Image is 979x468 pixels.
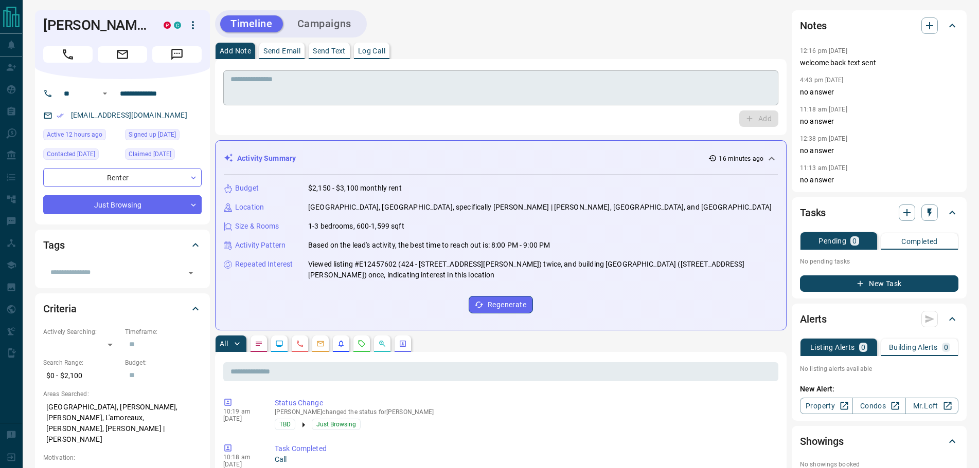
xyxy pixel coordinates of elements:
svg: Agent Actions [399,340,407,348]
span: Just Browsing [316,419,356,429]
p: no answer [800,116,958,127]
h2: Showings [800,433,844,450]
p: welcome back text sent [800,58,958,68]
p: All [220,340,228,347]
div: property.ca [164,22,171,29]
div: Fri Sep 16 2022 [125,129,202,143]
a: [EMAIL_ADDRESS][DOMAIN_NAME] [71,111,187,119]
p: Send Text [313,47,346,54]
div: Showings [800,429,958,454]
svg: Lead Browsing Activity [275,340,283,348]
div: Activity Summary16 minutes ago [224,149,778,168]
span: Active 12 hours ago [47,129,102,140]
p: $0 - $2,100 [43,367,120,384]
p: 4:43 pm [DATE] [800,77,844,84]
h2: Criteria [43,301,77,317]
span: Claimed [DATE] [129,149,171,159]
p: Listing Alerts [810,344,855,351]
p: Send Email [263,47,300,54]
p: Add Note [220,47,251,54]
div: Criteria [43,296,202,321]
div: Tasks [800,200,958,225]
a: Condos [852,398,905,414]
div: Notes [800,13,958,38]
p: 0 [861,344,865,351]
p: Budget [235,183,259,194]
button: Regenerate [469,296,533,313]
p: Actively Searching: [43,327,120,336]
p: [GEOGRAPHIC_DATA], [GEOGRAPHIC_DATA], specifically [PERSON_NAME] | [PERSON_NAME], [GEOGRAPHIC_DAT... [308,202,772,213]
svg: Emails [316,340,325,348]
div: Fri Sep 16 2022 [125,148,202,163]
div: Tags [43,233,202,257]
p: Activity Pattern [235,240,286,251]
p: Search Range: [43,358,120,367]
h2: Notes [800,17,827,34]
h2: Tags [43,237,64,253]
svg: Calls [296,340,304,348]
button: Open [99,87,111,100]
span: Signed up [DATE] [129,129,176,140]
button: Campaigns [287,15,362,32]
p: No pending tasks [800,254,958,269]
p: Repeated Interest [235,259,293,270]
p: 12:38 pm [DATE] [800,135,847,142]
div: condos.ca [174,22,181,29]
p: 16 minutes ago [719,154,763,163]
p: 12:16 pm [DATE] [800,47,847,54]
p: [GEOGRAPHIC_DATA], [PERSON_NAME], [PERSON_NAME], L'amoreaux, [PERSON_NAME], [PERSON_NAME] | [PERS... [43,399,202,448]
p: Areas Searched: [43,389,202,399]
p: 10:19 am [223,408,259,415]
p: [PERSON_NAME] changed the status for [PERSON_NAME] [275,408,774,416]
div: Mon Oct 13 2025 [43,129,120,143]
p: Based on the lead's activity, the best time to reach out is: 8:00 PM - 9:00 PM [308,240,550,251]
p: Call [275,454,774,465]
span: Message [152,46,202,63]
p: 1-3 bedrooms, 600-1,599 sqft [308,221,404,232]
p: Task Completed [275,443,774,454]
span: Email [98,46,147,63]
div: Renter [43,168,202,187]
h1: [PERSON_NAME] [43,17,148,33]
p: no answer [800,145,958,156]
p: [DATE] [223,415,259,422]
svg: Notes [255,340,263,348]
h2: Tasks [800,204,826,221]
a: Mr.Loft [905,398,958,414]
p: no answer [800,87,958,98]
button: New Task [800,275,958,292]
span: TBD [279,419,291,429]
p: Building Alerts [889,344,938,351]
p: Pending [818,237,846,245]
p: Activity Summary [237,153,296,164]
p: Budget: [125,358,202,367]
svg: Requests [358,340,366,348]
p: Size & Rooms [235,221,279,232]
svg: Listing Alerts [337,340,345,348]
p: 0 [852,237,857,245]
p: 0 [944,344,948,351]
p: Location [235,202,264,213]
span: Call [43,46,93,63]
button: Timeline [220,15,283,32]
h2: Alerts [800,311,827,327]
p: Completed [901,238,938,245]
p: [DATE] [223,461,259,468]
p: 10:18 am [223,454,259,461]
div: Just Browsing [43,195,202,214]
a: Property [800,398,853,414]
svg: Email Verified [57,112,64,119]
p: New Alert: [800,384,958,395]
p: Log Call [358,47,385,54]
p: 11:18 am [DATE] [800,106,847,113]
button: Open [184,266,198,280]
svg: Opportunities [378,340,386,348]
p: Motivation: [43,453,202,462]
p: no answer [800,175,958,185]
p: Status Change [275,398,774,408]
p: Timeframe: [125,327,202,336]
p: No listing alerts available [800,364,958,373]
p: Viewed listing #E12457602 (424 - [STREET_ADDRESS][PERSON_NAME]) twice, and building [GEOGRAPHIC_D... [308,259,778,280]
p: 11:13 am [DATE] [800,164,847,172]
span: Contacted [DATE] [47,149,95,159]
